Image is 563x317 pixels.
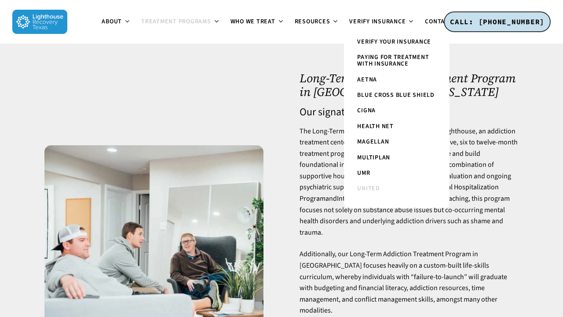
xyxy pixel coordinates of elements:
a: Magellan [353,134,441,150]
span: Verify Insurance [349,17,406,26]
span: Treatment Programs [141,17,211,26]
a: About [96,18,136,26]
h4: Our signature treatment platform. [300,107,519,118]
span: Cigna [357,106,376,115]
h1: Long-Term Addiction Treatment Program in [GEOGRAPHIC_DATA], [US_STATE] [300,72,519,99]
a: Health Net [353,119,441,134]
span: UMR [357,169,370,177]
span: Multiplan [357,153,390,162]
span: Magellan [357,137,389,146]
span: CALL: [PHONE_NUMBER] [450,17,545,26]
span: Aetna [357,75,377,84]
span: Paying for Treatment with Insurance [357,53,429,68]
span: Blue Cross Blue Shield [357,91,435,100]
span: Verify Your Insurance [357,37,431,46]
a: Contact [420,18,466,26]
a: Treatment Programs [136,18,225,26]
a: Cigna [353,103,441,118]
a: coaching [442,194,468,203]
span: Who We Treat [230,17,275,26]
a: Verify Your Insurance [353,34,441,50]
a: UMR [353,166,441,181]
span: United [357,184,380,193]
img: Lighthouse Recovery Texas [12,10,67,34]
a: United [353,181,441,196]
a: Multiplan [353,150,441,166]
a: Aetna [353,72,441,88]
span: Resources [295,17,330,26]
span: About [102,17,122,26]
a: CALL: [PHONE_NUMBER] [444,11,551,33]
span: Contact [425,17,452,26]
a: failure-to-launch [414,272,464,282]
span: Health Net [357,122,394,131]
a: Blue Cross Blue Shield [353,88,441,103]
a: Verify Insurance [344,18,420,26]
a: Intensive Outpatient [337,194,397,203]
a: Who We Treat [225,18,289,26]
a: Resources [289,18,344,26]
a: Paying for Treatment with Insurance [353,50,441,72]
p: The Long-Term Addiction Treatment Program at Lighthouse, an addiction treatment center, is a nati... [300,126,519,249]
